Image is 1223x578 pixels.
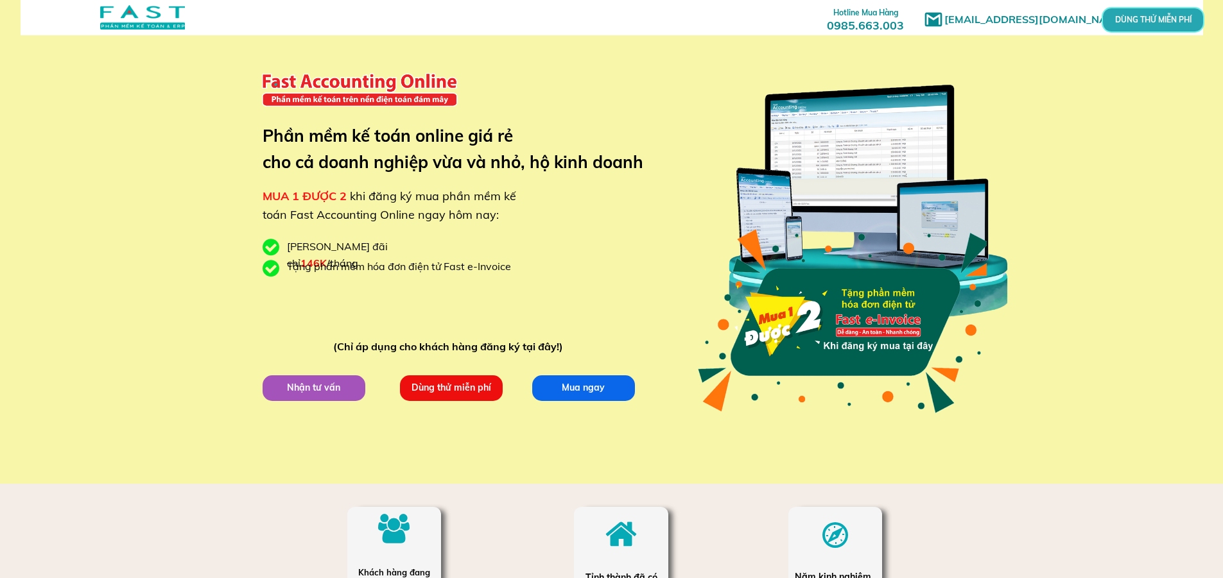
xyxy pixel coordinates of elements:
[333,339,569,355] div: (Chỉ áp dụng cho khách hàng đăng ký tại đây!)
[263,189,516,222] span: khi đăng ký mua phần mềm kế toán Fast Accounting Online ngay hôm nay:
[944,12,1134,28] h1: [EMAIL_ADDRESS][DOMAIN_NAME]
[287,259,521,275] div: Tặng phần mềm hóa đơn điện tử Fast e-Invoice
[833,8,898,17] span: Hotline Mua Hàng
[262,375,365,400] p: Nhận tư vấn
[399,375,502,400] p: Dùng thử miễn phí
[1137,16,1168,23] p: DÙNG THỬ MIỄN PHÍ
[300,257,327,269] span: 146K
[813,4,918,32] h3: 0985.663.003
[287,239,454,271] div: [PERSON_NAME] đãi chỉ /tháng
[532,375,634,400] p: Mua ngay
[263,189,347,203] span: MUA 1 ĐƯỢC 2
[263,123,663,176] h3: Phần mềm kế toán online giá rẻ cho cả doanh nghiệp vừa và nhỏ, hộ kinh doanh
